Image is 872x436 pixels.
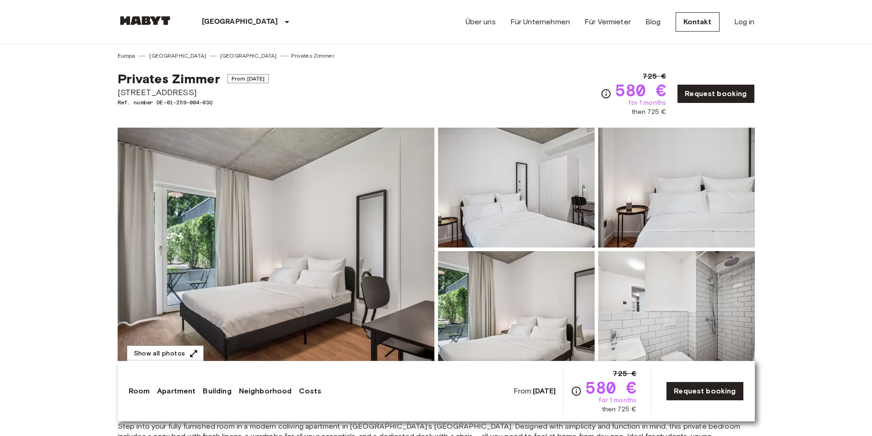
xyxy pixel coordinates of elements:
a: [GEOGRAPHIC_DATA] [149,52,206,60]
a: Neighborhood [239,386,292,397]
img: Picture of unit DE-01-259-004-03Q [598,128,755,248]
span: From: [514,386,556,396]
img: Habyt [118,16,173,25]
a: Request booking [677,84,754,103]
p: [GEOGRAPHIC_DATA] [202,16,278,27]
a: Costs [299,386,321,397]
a: Für Unternehmen [510,16,570,27]
span: Privates Zimmer [118,71,220,86]
a: Blog [645,16,661,27]
a: Kontakt [676,12,720,32]
a: Europa [118,52,135,60]
img: Picture of unit DE-01-259-004-03Q [438,128,595,248]
span: From [DATE] [227,74,269,83]
span: 725 € [643,71,666,82]
a: Log in [734,16,755,27]
img: Marketing picture of unit DE-01-259-004-03Q [118,128,434,371]
span: Ref. number DE-01-259-004-03Q [118,98,269,107]
span: then 725 € [632,108,666,117]
a: Request booking [666,382,743,401]
button: Show all photos [127,345,204,362]
a: Room [129,386,150,397]
a: Für Vermieter [585,16,631,27]
span: [STREET_ADDRESS] [118,86,269,98]
span: then 725 € [602,405,637,414]
b: [DATE] [533,387,556,395]
svg: Check cost overview for full price breakdown. Please note that discounts apply to new joiners onl... [571,386,582,397]
span: for 1 months [599,396,636,405]
span: 580 € [615,82,666,98]
span: 580 € [585,379,636,396]
a: Building [203,386,231,397]
a: Privates Zimmer [291,52,334,60]
span: for 1 months [628,98,666,108]
a: [GEOGRAPHIC_DATA] [220,52,277,60]
img: Picture of unit DE-01-259-004-03Q [438,251,595,371]
svg: Check cost overview for full price breakdown. Please note that discounts apply to new joiners onl... [601,88,612,99]
span: 725 € [613,368,636,379]
img: Picture of unit DE-01-259-004-03Q [598,251,755,371]
a: Apartment [157,386,195,397]
a: Über uns [466,16,496,27]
